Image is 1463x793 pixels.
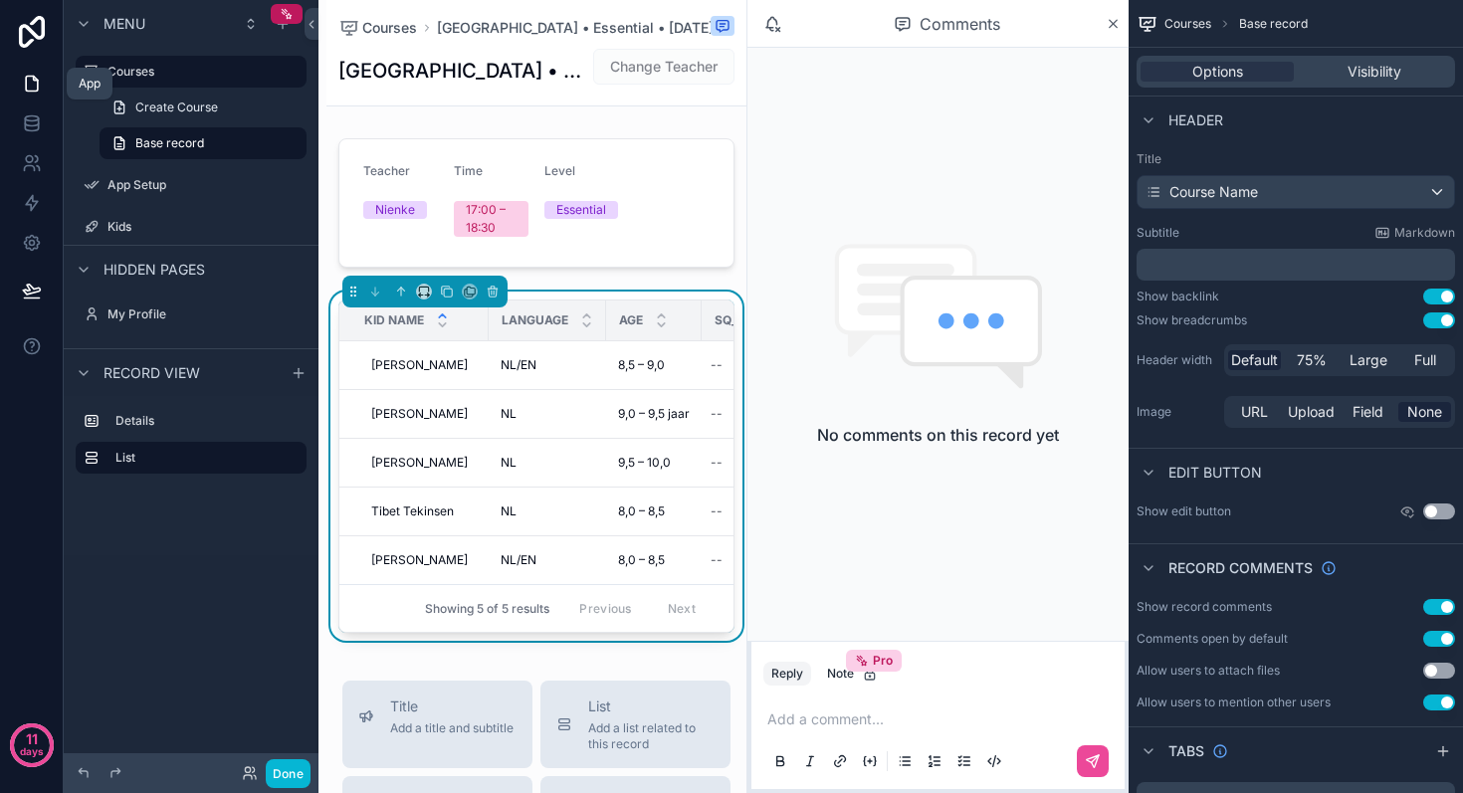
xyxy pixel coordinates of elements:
[1168,110,1223,130] span: Header
[1231,350,1278,370] span: Default
[1241,402,1268,422] span: URL
[588,720,715,752] span: Add a list related to this record
[703,544,1018,576] a: --
[501,455,517,471] span: NL
[1350,350,1387,370] span: Large
[618,455,690,471] a: 9,5 – 10,0
[115,450,291,466] label: List
[715,312,778,328] span: SQ_Notes
[1137,631,1288,647] div: Comments open by default
[817,423,1059,447] h2: No comments on this record yet
[1192,62,1243,82] span: Options
[819,662,886,686] button: NotePro
[135,99,218,115] span: Create Course
[338,57,585,85] h1: [GEOGRAPHIC_DATA] • Essential • [DATE] • 17:00 – 18:30
[618,455,671,471] span: 9,5 – 10,0
[425,601,549,617] span: Showing 5 of 5 results
[26,729,38,749] p: 11
[763,662,811,686] button: Reply
[1348,62,1401,82] span: Visibility
[1137,312,1247,328] div: Show breadcrumbs
[920,12,1000,36] span: Comments
[1137,289,1219,304] div: Show backlink
[64,396,318,494] div: scrollable content
[1169,182,1258,202] span: Course Name
[437,18,727,38] a: [GEOGRAPHIC_DATA] • Essential • [DATE] • 17:00 – 18:30
[338,18,417,38] a: Courses
[104,14,145,34] span: Menu
[76,169,307,201] a: App Setup
[1137,225,1179,241] label: Subtitle
[104,363,200,383] span: Record view
[618,406,690,422] a: 9,0 – 9,5 jaar
[115,413,299,429] label: Details
[501,357,536,373] span: NL/EN
[1288,402,1335,422] span: Upload
[703,496,1018,527] a: --
[618,357,690,373] a: 8,5 – 9,0
[618,503,665,519] span: 8,0 – 8,5
[703,398,1018,430] a: --
[1353,402,1383,422] span: Field
[20,737,44,765] p: days
[107,64,295,80] label: Courses
[1374,225,1455,241] a: Markdown
[107,306,303,322] label: My Profile
[363,398,477,430] a: [PERSON_NAME]
[1239,16,1308,32] span: Base record
[618,552,690,568] a: 8,0 – 8,5
[1297,350,1327,370] span: 75%
[1137,694,1331,710] div: Allow users to mention other users
[364,312,424,328] span: Kid Name
[501,503,594,519] a: NL
[711,406,723,422] div: --
[501,552,536,568] span: NL/EN
[79,76,101,92] div: App
[588,696,715,716] span: List
[703,447,1018,479] a: --
[76,211,307,243] a: Kids
[1164,16,1211,32] span: Courses
[1137,404,1216,420] label: Image
[371,455,468,471] span: [PERSON_NAME]
[502,312,568,328] span: LANGUAGE
[1168,741,1204,761] span: Tabs
[266,759,311,788] button: Done
[363,349,477,381] a: [PERSON_NAME]
[540,681,731,768] button: ListAdd a list related to this record
[371,357,468,373] span: [PERSON_NAME]
[363,544,477,576] a: [PERSON_NAME]
[1168,463,1262,483] span: Edit button
[703,349,1018,381] a: --
[501,552,594,568] a: NL/EN
[1137,599,1272,615] div: Show record comments
[501,406,517,422] span: NL
[501,503,517,519] span: NL
[362,18,417,38] span: Courses
[1137,503,1231,519] label: Show edit button
[711,552,723,568] div: --
[501,357,594,373] a: NL/EN
[371,552,468,568] span: [PERSON_NAME]
[135,135,204,151] span: Base record
[107,219,303,235] label: Kids
[107,177,303,193] label: App Setup
[390,696,514,716] span: Title
[618,357,665,373] span: 8,5 – 9,0
[371,503,454,519] span: Tibet Tekinsen
[100,92,307,123] a: Create Course
[1137,663,1280,679] div: Allow users to attach files
[371,406,468,422] span: [PERSON_NAME]
[711,503,723,519] div: --
[501,406,594,422] a: NL
[363,496,477,527] a: Tibet Tekinsen
[363,447,477,479] a: [PERSON_NAME]
[76,56,307,88] a: Courses
[873,653,893,669] span: Pro
[1137,175,1455,209] button: Course Name
[1394,225,1455,241] span: Markdown
[1137,249,1455,281] div: scrollable content
[618,503,690,519] a: 8,0 – 8,5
